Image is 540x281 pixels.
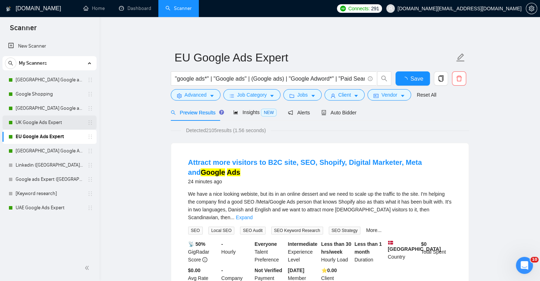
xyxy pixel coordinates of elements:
[165,5,192,11] a: searchScanner
[2,39,97,53] li: New Scanner
[388,6,393,11] span: user
[175,74,365,83] input: Search Freelance Jobs...
[261,109,277,117] span: NEW
[353,240,386,264] div: Duration
[287,240,320,264] div: Experience Level
[4,23,42,38] span: Scanner
[255,241,277,247] b: Everyone
[223,89,280,101] button: barsJob Categorycaret-down
[16,73,83,87] a: [GEOGRAPHIC_DATA] Google ads Expert
[8,39,91,53] a: New Scanner
[230,215,235,220] span: ...
[5,58,16,69] button: search
[87,148,93,154] span: holder
[201,168,225,176] mark: Google
[5,61,16,66] span: search
[221,241,223,247] b: -
[400,93,405,98] span: caret-down
[321,268,337,273] b: ⭐️ 0.00
[434,75,448,82] span: copy
[16,87,83,101] a: Google Shopping
[288,241,317,247] b: Intermediate
[381,91,397,99] span: Vendor
[16,187,83,201] a: [Keyword research]
[377,75,391,82] span: search
[171,110,176,115] span: search
[320,240,353,264] div: Hourly Load
[434,71,448,86] button: copy
[396,71,430,86] button: Save
[377,71,391,86] button: search
[188,227,203,234] span: SEO
[220,240,253,264] div: Hourly
[202,257,207,262] span: info-circle
[175,49,454,66] input: Scanner name...
[119,5,151,11] a: dashboardDashboard
[181,126,271,134] span: Detected 2105 results (1.56 seconds)
[16,144,83,158] a: [GEOGRAPHIC_DATA] Google Ads Expert
[321,110,326,115] span: robot
[354,93,359,98] span: caret-down
[340,6,346,11] img: upwork-logo.png
[373,93,378,98] span: idcard
[516,257,533,274] iframe: Intercom live chat
[188,190,452,221] div: We have a nice looking webiste, but its in an online dessert and we need to scale up the traffic ...
[188,241,206,247] b: 📡 50%
[338,91,351,99] span: Client
[229,93,234,98] span: bars
[288,110,310,115] span: Alerts
[171,110,222,115] span: Preview Results
[240,227,265,234] span: SEO Audit
[188,268,201,273] b: $0.00
[19,56,47,70] span: My Scanners
[237,91,267,99] span: Job Category
[526,3,537,14] button: setting
[236,215,252,220] a: Expand
[87,162,93,168] span: holder
[253,240,287,264] div: Talent Preference
[421,241,427,247] b: $ 0
[367,89,411,101] button: idcardVendorcaret-down
[288,110,293,115] span: notification
[526,6,537,11] span: setting
[233,110,238,115] span: area-chart
[530,257,539,263] span: 10
[87,134,93,140] span: holder
[283,89,322,101] button: folderJobscaret-down
[188,158,422,176] a: Attract more visitors to B2C site, SEO, Shopify, Digital Marketer, Meta andGoogle Ads
[289,93,294,98] span: folder
[366,227,382,233] a: More...
[526,6,537,11] a: setting
[16,201,83,215] a: UAE Google Ads Expert
[386,240,420,264] div: Country
[87,106,93,111] span: holder
[87,91,93,97] span: holder
[185,91,207,99] span: Advanced
[452,75,466,82] span: delete
[417,91,436,99] a: Reset All
[255,268,282,273] b: Not Verified
[218,109,225,115] div: Tooltip anchor
[297,91,308,99] span: Jobs
[311,93,316,98] span: caret-down
[16,172,83,187] a: Google ads Expert ([GEOGRAPHIC_DATA]) no bids
[6,3,11,15] img: logo
[187,240,220,264] div: GigRadar Score
[233,109,277,115] span: Insights
[208,227,234,234] span: Local SEO
[410,74,423,83] span: Save
[16,101,83,115] a: [GEOGRAPHIC_DATA] Google ads Expert
[2,56,97,215] li: My Scanners
[83,5,105,11] a: homeHome
[388,240,393,245] img: 🇩🇰
[87,191,93,196] span: holder
[177,93,182,98] span: setting
[269,93,274,98] span: caret-down
[188,191,452,220] span: We have a nice looking webiste, but its in an online dessert and we need to scale up the traffic ...
[171,89,220,101] button: settingAdvancedcaret-down
[84,264,92,271] span: double-left
[87,77,93,83] span: holder
[221,268,223,273] b: -
[348,5,370,12] span: Connects:
[271,227,323,234] span: SEO Keyword Research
